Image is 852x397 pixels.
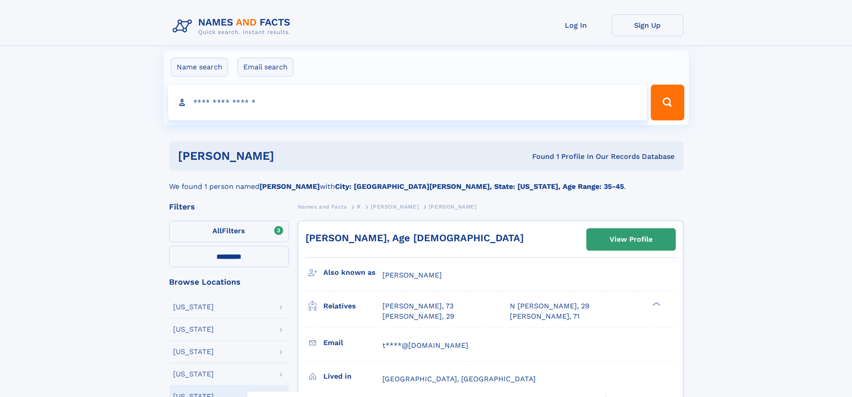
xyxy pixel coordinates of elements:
[335,182,624,191] b: City: [GEOGRAPHIC_DATA][PERSON_NAME], State: [US_STATE], Age Range: 35-45
[169,278,289,286] div: Browse Locations
[178,150,403,162] h1: [PERSON_NAME]
[298,201,347,212] a: Names and Facts
[651,85,684,120] button: Search Button
[323,299,382,314] h3: Relatives
[371,204,419,210] span: [PERSON_NAME]
[169,203,289,211] div: Filters
[540,14,612,36] a: Log In
[169,14,298,38] img: Logo Names and Facts
[403,152,674,162] div: Found 1 Profile In Our Records Database
[323,369,382,384] h3: Lived in
[212,226,222,235] span: All
[357,204,361,210] span: R
[173,326,214,333] div: [US_STATE]
[169,221,289,242] label: Filters
[237,58,293,77] label: Email search
[371,201,419,212] a: [PERSON_NAME]
[171,58,228,77] label: Name search
[587,229,675,250] a: View Profile
[612,14,683,36] a: Sign Up
[650,301,661,307] div: ❯
[382,301,454,311] a: [PERSON_NAME], 73
[382,271,442,279] span: [PERSON_NAME]
[357,201,361,212] a: R
[173,348,214,355] div: [US_STATE]
[382,312,454,321] a: [PERSON_NAME], 29
[382,375,536,383] span: [GEOGRAPHIC_DATA], [GEOGRAPHIC_DATA]
[305,232,524,243] a: [PERSON_NAME], Age [DEMOGRAPHIC_DATA]
[510,301,589,311] a: N [PERSON_NAME], 29
[510,312,580,321] a: [PERSON_NAME], 71
[173,371,214,378] div: [US_STATE]
[429,204,477,210] span: [PERSON_NAME]
[168,85,647,120] input: search input
[323,265,382,280] h3: Also known as
[169,171,683,192] div: We found 1 person named with .
[610,229,653,250] div: View Profile
[259,182,320,191] b: [PERSON_NAME]
[323,335,382,350] h3: Email
[173,303,214,311] div: [US_STATE]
